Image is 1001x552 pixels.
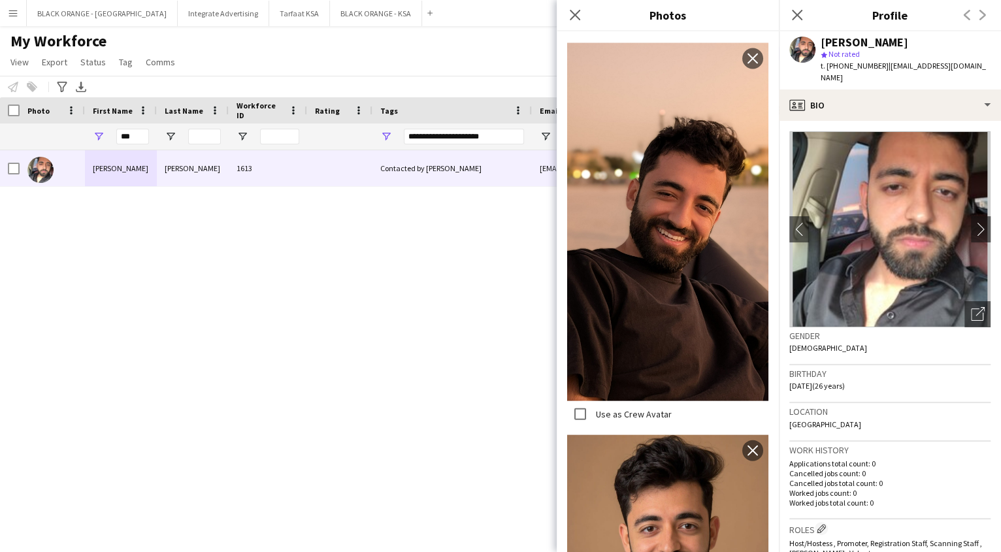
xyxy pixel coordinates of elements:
span: Not rated [829,49,860,59]
div: 1613 [229,150,307,186]
div: [PERSON_NAME] [157,150,229,186]
span: [DEMOGRAPHIC_DATA] [789,343,867,353]
span: Email [540,106,561,116]
img: Masoud Rahimi [27,157,54,183]
span: Tag [119,56,133,68]
h3: Roles [789,522,991,536]
button: Open Filter Menu [165,131,176,142]
span: t. [PHONE_NUMBER] [821,61,889,71]
div: Open photos pop-in [964,301,991,327]
div: [EMAIL_ADDRESS][DOMAIN_NAME] [532,150,793,186]
p: Worked jobs total count: 0 [789,498,991,508]
button: BLACK ORANGE - KSA [330,1,422,26]
div: [PERSON_NAME] [821,37,908,48]
p: Cancelled jobs count: 0 [789,468,991,478]
span: Tags [380,106,398,116]
span: Photo [27,106,50,116]
span: Workforce ID [237,101,284,120]
span: Export [42,56,67,68]
div: Bio [779,89,1001,121]
span: Last Name [165,106,203,116]
button: Tarfaat KSA [269,1,330,26]
app-action-btn: Advanced filters [54,79,70,95]
h3: Photos [557,7,779,24]
span: Comms [146,56,175,68]
span: My Workforce [10,31,107,51]
button: Integrate Advertising [178,1,269,26]
p: Cancelled jobs total count: 0 [789,478,991,488]
span: Status [80,56,106,68]
span: | [EMAIL_ADDRESS][DOMAIN_NAME] [821,61,986,82]
div: Contacted by [PERSON_NAME] [372,150,532,186]
label: Use as Crew Avatar [593,408,672,420]
a: Export [37,54,73,71]
input: First Name Filter Input [116,129,149,144]
button: Open Filter Menu [380,131,392,142]
span: [DATE] (26 years) [789,381,845,391]
a: Tag [114,54,138,71]
a: Status [75,54,111,71]
h3: Location [789,406,991,417]
div: [PERSON_NAME] [85,150,157,186]
p: Applications total count: 0 [789,459,991,468]
span: First Name [93,106,133,116]
a: Comms [140,54,180,71]
p: Worked jobs count: 0 [789,488,991,498]
img: Crew avatar or photo [789,131,991,327]
h3: Profile [779,7,1001,24]
a: View [5,54,34,71]
span: Rating [315,106,340,116]
button: Open Filter Menu [93,131,105,142]
button: BLACK ORANGE - [GEOGRAPHIC_DATA] [27,1,178,26]
button: Open Filter Menu [237,131,248,142]
h3: Work history [789,444,991,456]
img: Crew photo 1067411 [567,43,768,401]
h3: Birthday [789,368,991,380]
span: [GEOGRAPHIC_DATA] [789,419,861,429]
input: Workforce ID Filter Input [260,129,299,144]
input: Last Name Filter Input [188,129,221,144]
button: Open Filter Menu [540,131,551,142]
app-action-btn: Export XLSX [73,79,89,95]
h3: Gender [789,330,991,342]
span: View [10,56,29,68]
